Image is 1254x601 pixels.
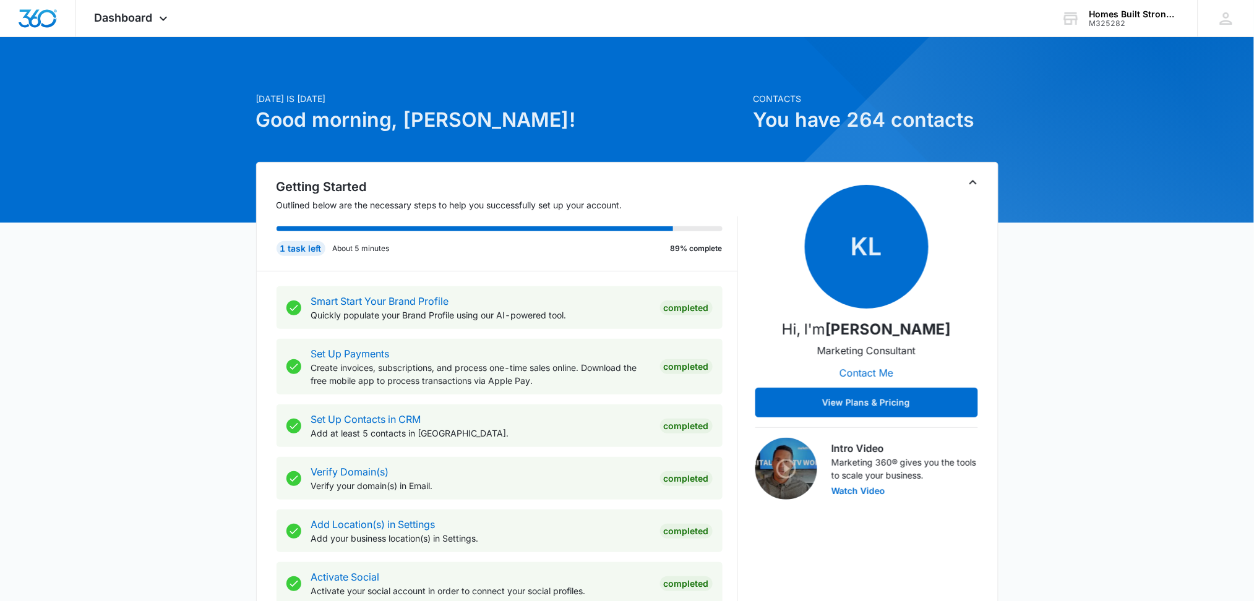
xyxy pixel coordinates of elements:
p: [DATE] is [DATE] [256,92,746,105]
h2: Getting Started [277,177,738,196]
h3: Intro Video [832,441,978,456]
p: 89% complete [671,243,723,254]
div: Completed [660,419,713,433]
p: Contacts [754,92,998,105]
span: KL [805,185,929,309]
p: Hi, I'm [782,318,951,341]
button: View Plans & Pricing [755,388,978,417]
a: Activate Social [311,571,380,583]
button: Contact Me [827,358,906,388]
button: Toggle Collapse [966,175,981,190]
h1: Good morning, [PERSON_NAME]! [256,105,746,135]
a: Set Up Contacts in CRM [311,413,421,425]
p: Verify your domain(s) in Email. [311,479,650,492]
p: About 5 minutes [333,243,390,254]
a: Smart Start Your Brand Profile [311,295,449,307]
h1: You have 264 contacts [754,105,998,135]
p: Quickly populate your Brand Profile using our AI-powered tool. [311,309,650,322]
a: Verify Domain(s) [311,466,389,478]
p: Marketing Consultant [817,343,916,358]
div: Completed [660,471,713,486]
img: Intro Video [755,438,817,500]
div: 1 task left [277,241,325,256]
button: Watch Video [832,487,886,495]
p: Outlined below are the necessary steps to help you successfully set up your account. [277,198,738,211]
div: Completed [660,359,713,374]
div: account id [1089,19,1180,28]
div: account name [1089,9,1180,19]
span: Dashboard [95,11,153,24]
p: Create invoices, subscriptions, and process one-time sales online. Download the free mobile app t... [311,361,650,387]
div: Completed [660,576,713,591]
a: Set Up Payments [311,347,390,360]
strong: [PERSON_NAME] [825,320,951,338]
p: Marketing 360® gives you the tools to scale your business. [832,456,978,482]
p: Activate your social account in order to connect your social profiles. [311,584,650,597]
p: Add your business location(s) in Settings. [311,532,650,545]
p: Add at least 5 contacts in [GEOGRAPHIC_DATA]. [311,427,650,440]
div: Completed [660,300,713,315]
a: Add Location(s) in Settings [311,518,436,531]
div: Completed [660,524,713,539]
